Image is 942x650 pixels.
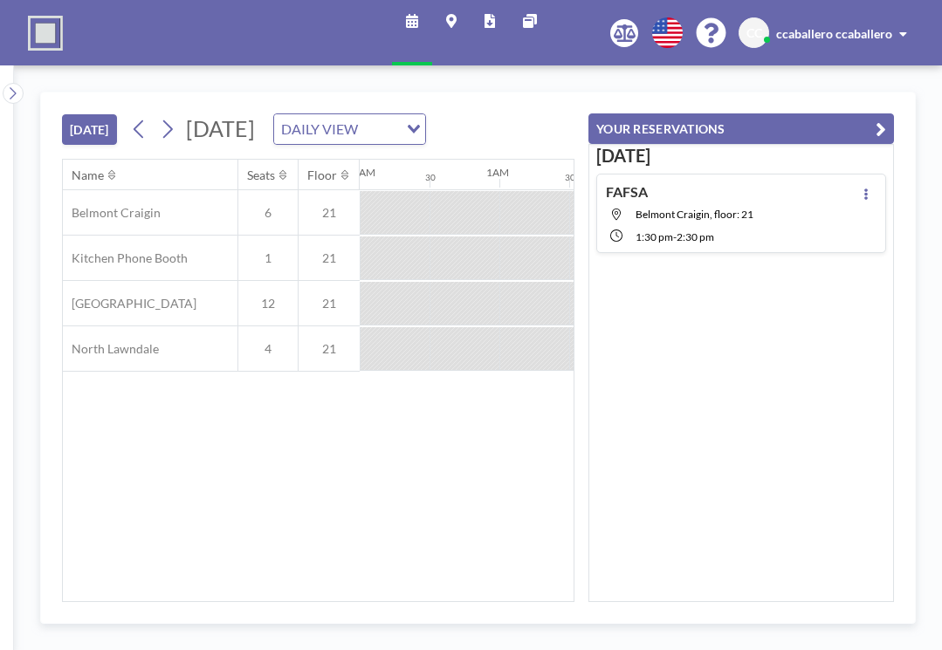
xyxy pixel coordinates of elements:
[299,341,360,357] span: 21
[307,168,337,183] div: Floor
[299,250,360,266] span: 21
[63,341,159,357] span: North Lawndale
[746,25,762,41] span: CC
[238,205,298,221] span: 6
[274,114,425,144] div: Search for option
[347,166,375,179] div: 12AM
[588,113,894,144] button: YOUR RESERVATIONS
[636,230,673,243] span: 1:30 PM
[299,205,360,221] span: 21
[278,118,361,140] span: DAILY VIEW
[299,296,360,311] span: 21
[238,341,298,357] span: 4
[596,145,886,167] h3: [DATE]
[28,16,63,51] img: organization-logo
[63,250,188,266] span: Kitchen Phone Booth
[425,172,436,183] div: 30
[238,250,298,266] span: 1
[72,168,104,183] div: Name
[363,118,396,140] input: Search for option
[565,172,575,183] div: 30
[486,166,509,179] div: 1AM
[62,114,117,145] button: [DATE]
[677,230,714,243] span: 2:30 PM
[186,115,255,141] span: [DATE]
[238,296,298,311] span: 12
[63,296,196,311] span: [GEOGRAPHIC_DATA]
[636,208,753,221] span: Belmont Craigin, floor: 21
[776,26,892,41] span: ccaballero ccaballero
[63,205,161,221] span: Belmont Craigin
[247,168,275,183] div: Seats
[673,230,677,243] span: -
[606,183,648,201] h4: FAFSA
